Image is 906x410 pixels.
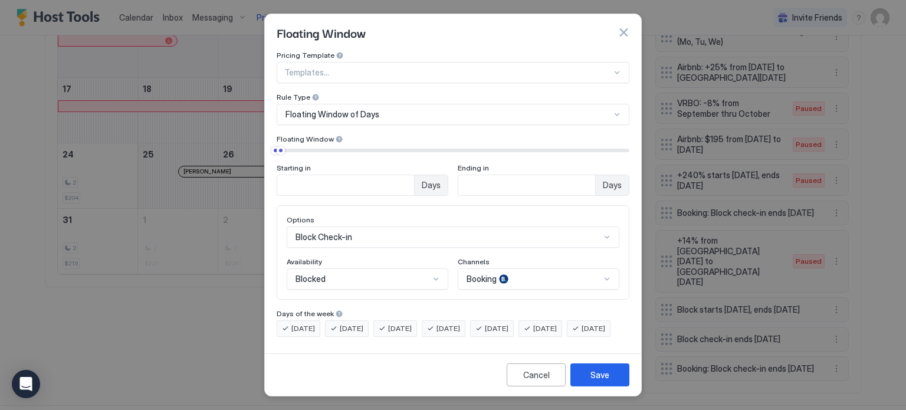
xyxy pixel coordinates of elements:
div: Save [590,369,609,381]
span: Block Check-in [296,232,352,242]
span: Floating Window [277,24,366,41]
span: Ending in [458,163,489,172]
span: Floating Window [277,135,334,143]
div: Open Intercom Messenger [12,370,40,398]
span: Rule Type [277,93,310,101]
span: [DATE] [533,323,557,334]
span: Availability [287,257,322,266]
span: [DATE] [436,323,460,334]
span: Days [422,180,441,191]
input: Input Field [458,175,595,195]
span: [DATE] [388,323,412,334]
span: [DATE] [485,323,508,334]
span: Pricing Template [277,51,334,60]
span: [DATE] [340,323,363,334]
span: [DATE] [291,323,315,334]
span: Options [287,215,314,224]
span: Starting in [277,163,311,172]
div: Cancel [523,369,550,381]
input: Input Field [277,175,414,195]
button: Save [570,363,629,386]
span: [DATE] [582,323,605,334]
span: Channels [458,257,490,266]
span: Booking [467,274,497,284]
span: Days of the week [277,309,334,318]
span: Floating Window of Days [285,109,379,120]
button: Cancel [507,363,566,386]
span: Blocked [296,274,326,284]
span: Days [603,180,622,191]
